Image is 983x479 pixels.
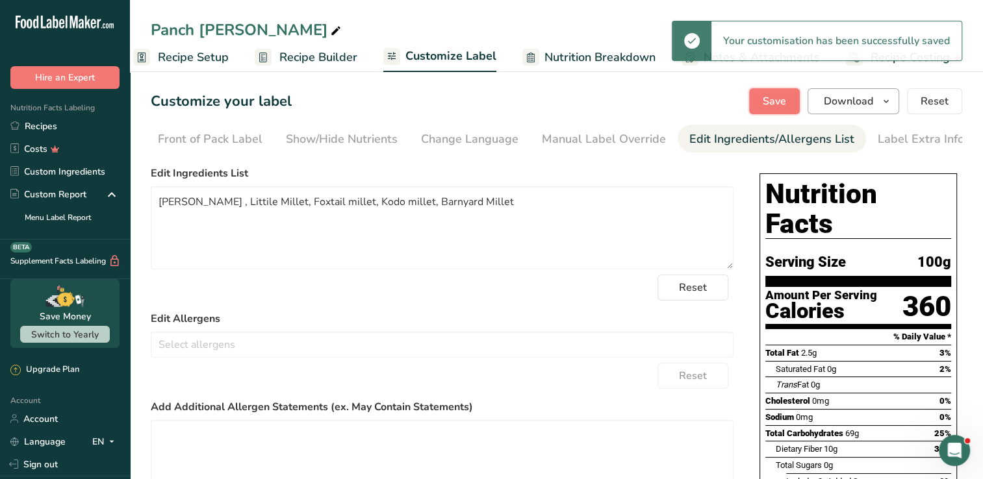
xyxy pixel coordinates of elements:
span: Nutrition Breakdown [544,49,656,66]
span: Saturated Fat [776,364,825,374]
div: Custom Report [10,188,86,201]
span: 25% [934,428,951,438]
div: Upgrade Plan [10,363,79,376]
span: Total Fat [765,348,799,358]
span: 2% [939,364,951,374]
a: Recipe Costing [846,43,962,72]
div: BETA [10,242,32,252]
a: Nutrition Breakdown [522,43,656,72]
div: Show/Hide Nutrients [286,130,398,148]
h1: Customize your label [151,91,292,112]
button: Reset [907,88,962,114]
span: Download [824,93,873,109]
span: Reset [679,368,707,384]
div: Label Extra Info [878,130,964,148]
span: Recipe Setup [158,49,229,66]
div: EN [92,434,120,449]
i: Trans [776,380,797,389]
span: Cholesterol [765,396,810,406]
span: 2.5g [801,348,817,358]
span: 0mg [796,412,813,422]
span: Reset [921,93,949,109]
button: Reset [657,275,728,301]
div: ‎ [765,241,951,254]
span: 10g [824,444,837,454]
span: 0% [939,412,951,422]
button: Switch to Yearly [20,326,110,343]
span: Serving Size [765,254,846,271]
span: Save [763,93,786,109]
span: 0mg [812,396,829,406]
iframe: Intercom live chat [939,435,970,466]
span: 0g [811,380,820,389]
span: Reset [679,280,707,295]
label: Add Additional Allergen Statements (ex. May Contain Statements) [151,399,734,415]
div: Change Language [421,130,518,148]
div: Your customisation has been successfully saved [711,21,962,60]
span: 0% [939,396,951,406]
div: Front of Pack Label [158,130,262,148]
span: Switch to Yearly [31,328,99,341]
button: Reset [657,363,728,389]
a: Recipe Builder [255,43,357,72]
div: Edit Ingredients/Allergens List [689,130,854,148]
span: Total Carbohydrates [765,428,843,438]
span: Sodium [765,412,794,422]
div: Panch [PERSON_NAME] [151,18,344,42]
span: Total Sugars [776,460,822,470]
section: % Daily Value * [765,329,951,345]
span: Customize Label [405,47,496,65]
span: 69g [845,428,859,438]
button: Download [808,88,899,114]
label: Edit Allergens [151,311,734,326]
span: Fat [776,380,809,389]
button: Hire an Expert [10,66,120,89]
span: 0g [824,460,833,470]
span: Recipe Builder [279,49,357,66]
div: Save Money [40,310,91,323]
span: 3% [939,348,951,358]
span: 100g [917,254,951,271]
span: Dietary Fiber [776,444,822,454]
div: Amount Per Serving [765,289,877,302]
input: Select allergens [151,334,733,354]
div: Manual Label Override [542,130,666,148]
button: Save [749,88,800,114]
span: 0g [827,364,836,374]
a: Customize Label [383,42,496,73]
h1: Nutrition Facts [765,179,951,239]
span: 34% [934,444,951,454]
label: Edit Ingredients List [151,166,734,181]
a: Language [10,430,66,453]
a: Recipe Setup [133,43,229,72]
div: 360 [902,289,951,324]
div: Calories [765,302,877,321]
